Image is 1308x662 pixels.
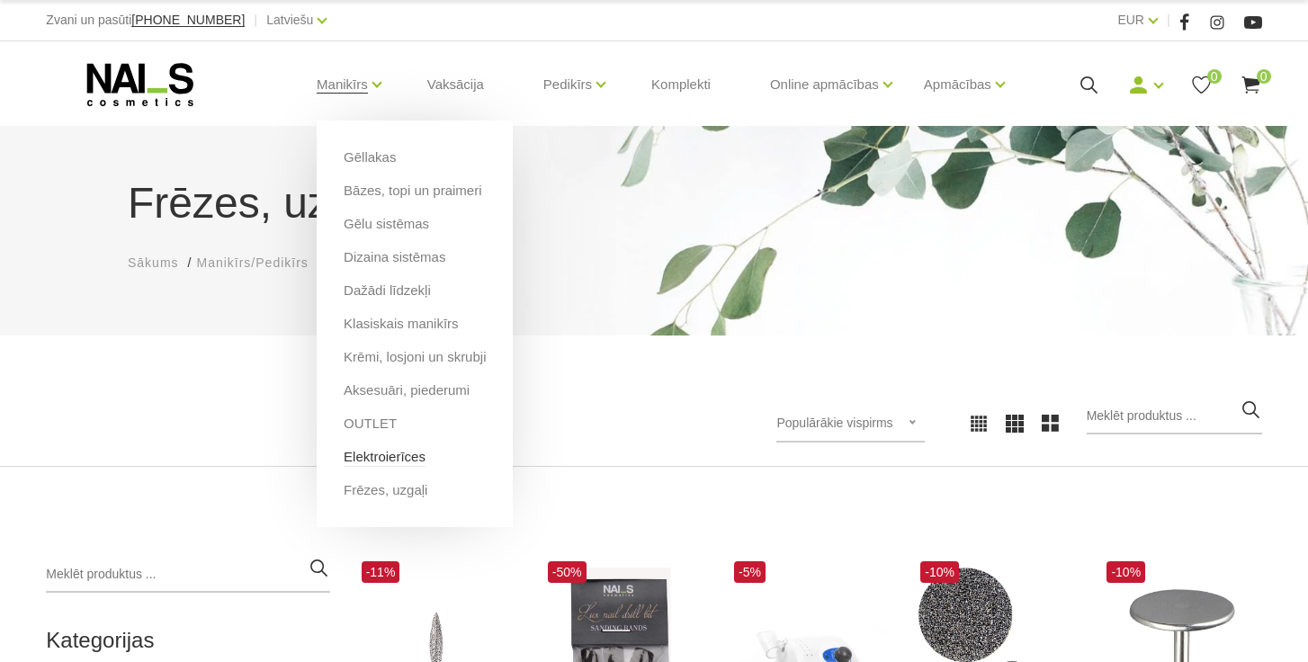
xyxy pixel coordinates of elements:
[344,347,486,367] a: Krēmi, losjoni un skrubji
[46,557,329,593] input: Meklēt produktus ...
[46,9,245,31] div: Zvani un pasūti
[920,561,959,583] span: -10%
[1106,561,1145,583] span: -10%
[344,447,426,467] a: Elektroierīces
[344,414,397,434] a: OUTLET
[1087,398,1262,434] input: Meklēt produktus ...
[1117,9,1144,31] a: EUR
[128,255,179,270] span: Sākums
[344,148,396,167] a: Gēllakas
[344,214,429,234] a: Gēlu sistēmas
[1207,69,1222,84] span: 0
[344,480,427,500] a: Frēzes, uzgaļi
[543,49,592,121] a: Pedikīrs
[1240,74,1262,96] a: 0
[1190,74,1213,96] a: 0
[1167,9,1170,31] span: |
[1257,69,1271,84] span: 0
[548,561,587,583] span: -50%
[196,254,308,273] a: Manikīrs/Pedikīrs
[344,247,445,267] a: Dizaina sistēmas
[637,41,725,128] a: Komplekti
[344,314,459,334] a: Klasiskais manikīrs
[128,171,1180,236] h1: Frēzes, uzgaļi
[362,561,400,583] span: -11%
[128,254,179,273] a: Sākums
[924,49,991,121] a: Apmācības
[776,416,892,430] span: Populārākie vispirms
[317,49,368,121] a: Manikīrs
[770,49,879,121] a: Online apmācības
[734,561,766,583] span: -5%
[46,629,329,652] h2: Kategorijas
[254,9,257,31] span: |
[344,281,431,300] a: Dažādi līdzekļi
[196,255,308,270] span: Manikīrs/Pedikīrs
[344,181,481,201] a: Bāzes, topi un praimeri
[344,380,470,400] a: Aksesuāri, piederumi
[131,13,245,27] a: [PHONE_NUMBER]
[413,41,498,128] a: Vaksācija
[266,9,313,31] a: Latviešu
